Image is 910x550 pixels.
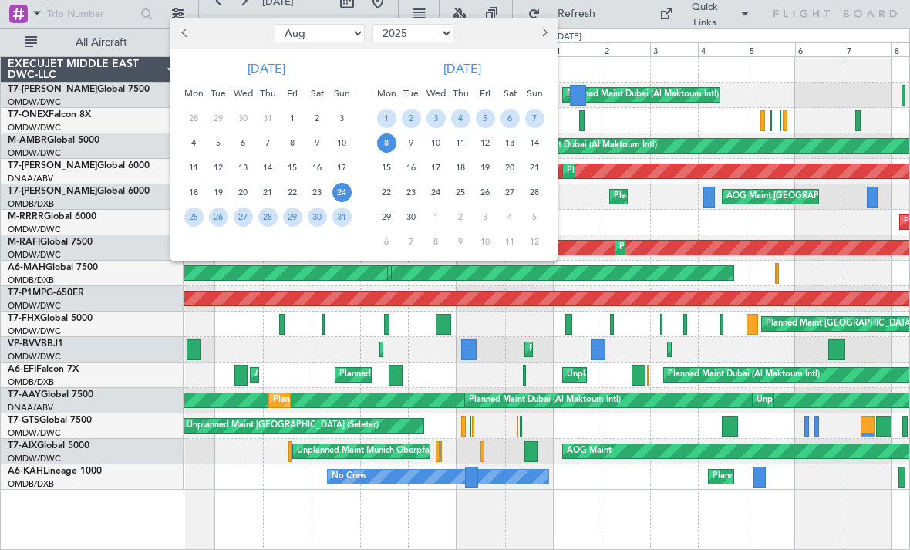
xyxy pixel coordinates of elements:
[497,130,522,155] div: 13-9-2025
[473,229,497,254] div: 10-10-2025
[399,130,423,155] div: 9-9-2025
[497,180,522,204] div: 27-9-2025
[476,208,495,227] span: 3
[451,109,470,128] span: 4
[451,133,470,153] span: 11
[374,229,399,254] div: 6-10-2025
[231,204,255,229] div: 27-8-2025
[206,81,231,106] div: Tue
[374,180,399,204] div: 22-9-2025
[209,158,228,177] span: 12
[497,106,522,130] div: 6-9-2025
[522,155,547,180] div: 21-9-2025
[525,158,544,177] span: 21
[308,109,327,128] span: 2
[209,183,228,202] span: 19
[184,183,204,202] span: 18
[308,183,327,202] span: 23
[305,81,329,106] div: Sat
[448,180,473,204] div: 25-9-2025
[473,155,497,180] div: 19-9-2025
[426,133,446,153] span: 10
[283,183,302,202] span: 22
[473,106,497,130] div: 5-9-2025
[473,81,497,106] div: Fri
[280,106,305,130] div: 1-8-2025
[231,130,255,155] div: 6-8-2025
[501,158,520,177] span: 20
[377,232,396,251] span: 6
[423,155,448,180] div: 17-9-2025
[377,109,396,128] span: 1
[522,81,547,106] div: Sun
[522,130,547,155] div: 14-9-2025
[399,106,423,130] div: 2-9-2025
[206,106,231,130] div: 29-7-2025
[329,130,354,155] div: 10-8-2025
[280,130,305,155] div: 8-8-2025
[426,232,446,251] span: 8
[476,183,495,202] span: 26
[234,133,253,153] span: 6
[206,130,231,155] div: 5-8-2025
[525,183,544,202] span: 28
[374,204,399,229] div: 29-9-2025
[283,208,302,227] span: 29
[255,180,280,204] div: 21-8-2025
[308,133,327,153] span: 9
[473,130,497,155] div: 12-9-2025
[283,109,302,128] span: 1
[258,158,278,177] span: 14
[181,106,206,130] div: 28-7-2025
[377,158,396,177] span: 15
[234,183,253,202] span: 20
[372,24,453,42] select: Select year
[522,204,547,229] div: 5-10-2025
[181,81,206,106] div: Mon
[184,158,204,177] span: 11
[275,24,365,42] select: Select month
[258,208,278,227] span: 28
[423,204,448,229] div: 1-10-2025
[497,81,522,106] div: Sat
[374,106,399,130] div: 1-9-2025
[305,155,329,180] div: 16-8-2025
[329,180,354,204] div: 24-8-2025
[231,106,255,130] div: 30-7-2025
[448,204,473,229] div: 2-10-2025
[402,158,421,177] span: 16
[501,109,520,128] span: 6
[329,106,354,130] div: 3-8-2025
[377,208,396,227] span: 29
[305,204,329,229] div: 30-8-2025
[423,229,448,254] div: 8-10-2025
[476,158,495,177] span: 19
[476,232,495,251] span: 10
[497,204,522,229] div: 4-10-2025
[423,81,448,106] div: Wed
[448,81,473,106] div: Thu
[283,133,302,153] span: 8
[280,81,305,106] div: Fri
[448,229,473,254] div: 9-10-2025
[426,109,446,128] span: 3
[181,130,206,155] div: 4-8-2025
[476,109,495,128] span: 5
[402,109,421,128] span: 2
[377,133,396,153] span: 8
[280,155,305,180] div: 15-8-2025
[305,180,329,204] div: 23-8-2025
[473,180,497,204] div: 26-9-2025
[308,208,327,227] span: 30
[423,130,448,155] div: 10-9-2025
[374,130,399,155] div: 8-9-2025
[501,133,520,153] span: 13
[209,109,228,128] span: 29
[399,204,423,229] div: 30-9-2025
[423,106,448,130] div: 3-9-2025
[184,208,204,227] span: 25
[184,109,204,128] span: 28
[255,81,280,106] div: Thu
[448,106,473,130] div: 4-9-2025
[280,180,305,204] div: 22-8-2025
